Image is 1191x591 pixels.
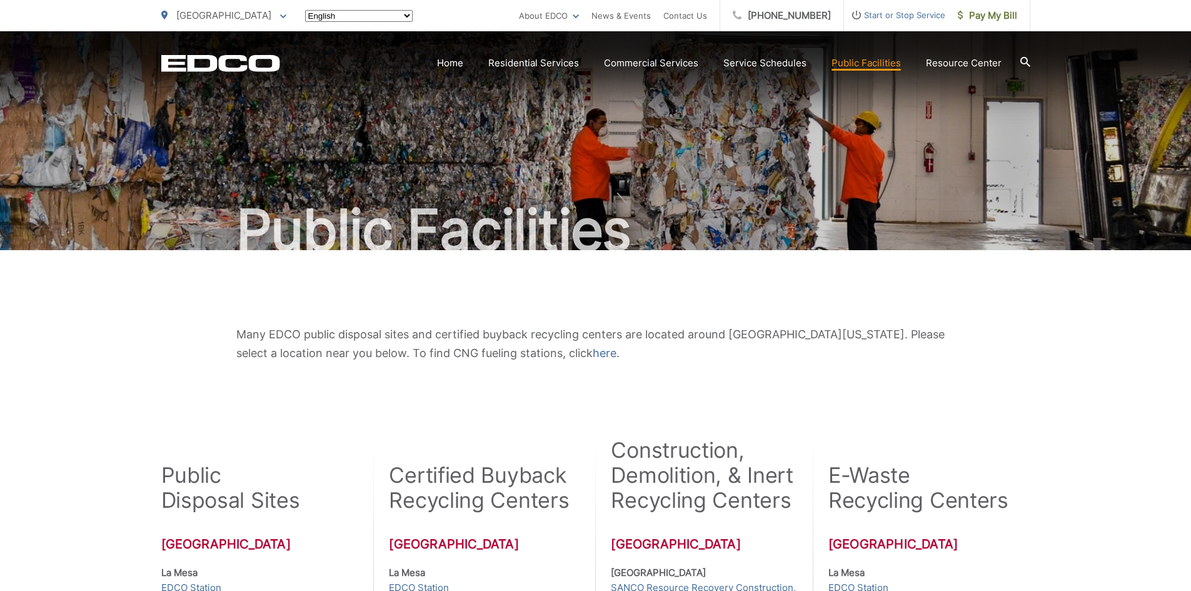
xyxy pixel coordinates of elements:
h2: E-Waste Recycling Centers [828,463,1008,513]
h2: Construction, Demolition, & Inert Recycling Centers [611,438,797,513]
span: [GEOGRAPHIC_DATA] [176,9,271,21]
a: Residential Services [488,56,579,71]
strong: La Mesa [161,567,198,578]
h3: [GEOGRAPHIC_DATA] [161,537,358,552]
a: Resource Center [926,56,1002,71]
strong: La Mesa [389,567,425,578]
strong: [GEOGRAPHIC_DATA] [611,567,706,578]
a: Home [437,56,463,71]
a: Contact Us [663,8,707,23]
a: here [593,344,616,363]
a: EDCD logo. Return to the homepage. [161,54,280,72]
h3: [GEOGRAPHIC_DATA] [389,537,570,552]
select: Select a language [305,10,413,22]
strong: La Mesa [828,567,865,578]
span: Pay My Bill [958,8,1017,23]
h3: [GEOGRAPHIC_DATA] [611,537,797,552]
h2: Certified Buyback Recycling Centers [389,463,570,513]
a: About EDCO [519,8,579,23]
a: News & Events [591,8,651,23]
span: Many EDCO public disposal sites and certified buyback recycling centers are located around [GEOGR... [236,328,945,360]
a: Service Schedules [723,56,807,71]
h1: Public Facilities [161,199,1030,261]
h3: [GEOGRAPHIC_DATA] [828,537,1030,552]
a: Commercial Services [604,56,698,71]
h2: Public Disposal Sites [161,463,300,513]
a: Public Facilities [832,56,901,71]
